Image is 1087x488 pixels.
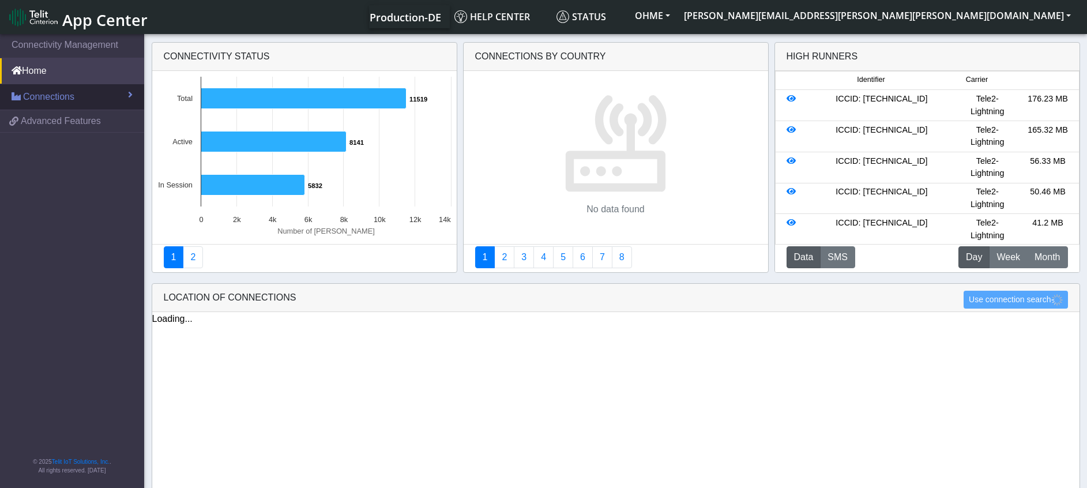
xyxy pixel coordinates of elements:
[464,43,768,71] div: Connections By Country
[9,8,58,27] img: logo-telit-cinterion-gw-new.png
[806,186,957,211] div: ICCID: [TECHNICAL_ID]
[806,93,957,118] div: ICCID: [TECHNICAL_ID]
[996,250,1020,264] span: Week
[152,312,1080,326] div: Loading...
[475,246,757,268] nav: Summary paging
[304,215,312,224] text: 6k
[62,9,148,31] span: App Center
[573,246,593,268] a: 14 Days Trend
[1018,124,1078,149] div: 165.32 MB
[677,5,1078,26] button: [PERSON_NAME][EMAIL_ADDRESS][PERSON_NAME][PERSON_NAME][DOMAIN_NAME]
[158,181,193,189] text: In Session
[176,94,192,103] text: Total
[409,96,427,103] text: 11519
[964,291,1067,309] button: Use connection search
[806,217,957,242] div: ICCID: [TECHNICAL_ID]
[556,10,569,23] img: status.svg
[308,182,322,189] text: 5832
[533,246,554,268] a: Connections By Carrier
[1051,294,1063,306] img: loading
[373,215,385,224] text: 10k
[989,246,1028,268] button: Week
[1018,186,1078,211] div: 50.46 MB
[199,215,203,224] text: 0
[172,137,193,146] text: Active
[369,5,441,28] a: Your current platform instance
[494,246,514,268] a: Carrier
[349,139,364,146] text: 8141
[820,246,855,268] button: SMS
[628,5,677,26] button: OHME
[277,227,375,235] text: Number of [PERSON_NAME]
[152,284,1080,312] div: LOCATION OF CONNECTIONS
[454,10,530,23] span: Help center
[9,5,146,29] a: App Center
[23,90,74,104] span: Connections
[957,217,1018,242] div: Tele2-Lightning
[957,186,1018,211] div: Tele2-Lightning
[592,246,612,268] a: Zero Session
[164,246,184,268] a: Connectivity status
[439,215,451,224] text: 14k
[52,459,110,465] a: Telit IoT Solutions, Inc.
[556,10,606,23] span: Status
[183,246,203,268] a: Deployment status
[612,246,632,268] a: Not Connected for 30 days
[957,93,1018,118] div: Tele2-Lightning
[787,50,858,63] div: High Runners
[233,215,241,224] text: 2k
[857,74,885,85] span: Identifier
[340,215,348,224] text: 8k
[164,246,445,268] nav: Summary paging
[1018,217,1078,242] div: 41.2 MB
[564,89,667,193] img: devices.svg
[957,124,1018,149] div: Tele2-Lightning
[806,155,957,180] div: ICCID: [TECHNICAL_ID]
[370,10,441,24] span: Production-DE
[966,250,982,264] span: Day
[957,155,1018,180] div: Tele2-Lightning
[152,43,457,71] div: Connectivity status
[475,246,495,268] a: Connections By Country
[1018,155,1078,180] div: 56.33 MB
[553,246,573,268] a: Usage by Carrier
[1018,93,1078,118] div: 176.23 MB
[787,246,821,268] button: Data
[586,202,645,216] p: No data found
[958,246,990,268] button: Day
[21,114,101,128] span: Advanced Features
[806,124,957,149] div: ICCID: [TECHNICAL_ID]
[450,5,552,28] a: Help center
[454,10,467,23] img: knowledge.svg
[1035,250,1060,264] span: Month
[1027,246,1067,268] button: Month
[514,246,534,268] a: Usage per Country
[268,215,276,224] text: 4k
[409,215,421,224] text: 12k
[966,74,988,85] span: Carrier
[552,5,628,28] a: Status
